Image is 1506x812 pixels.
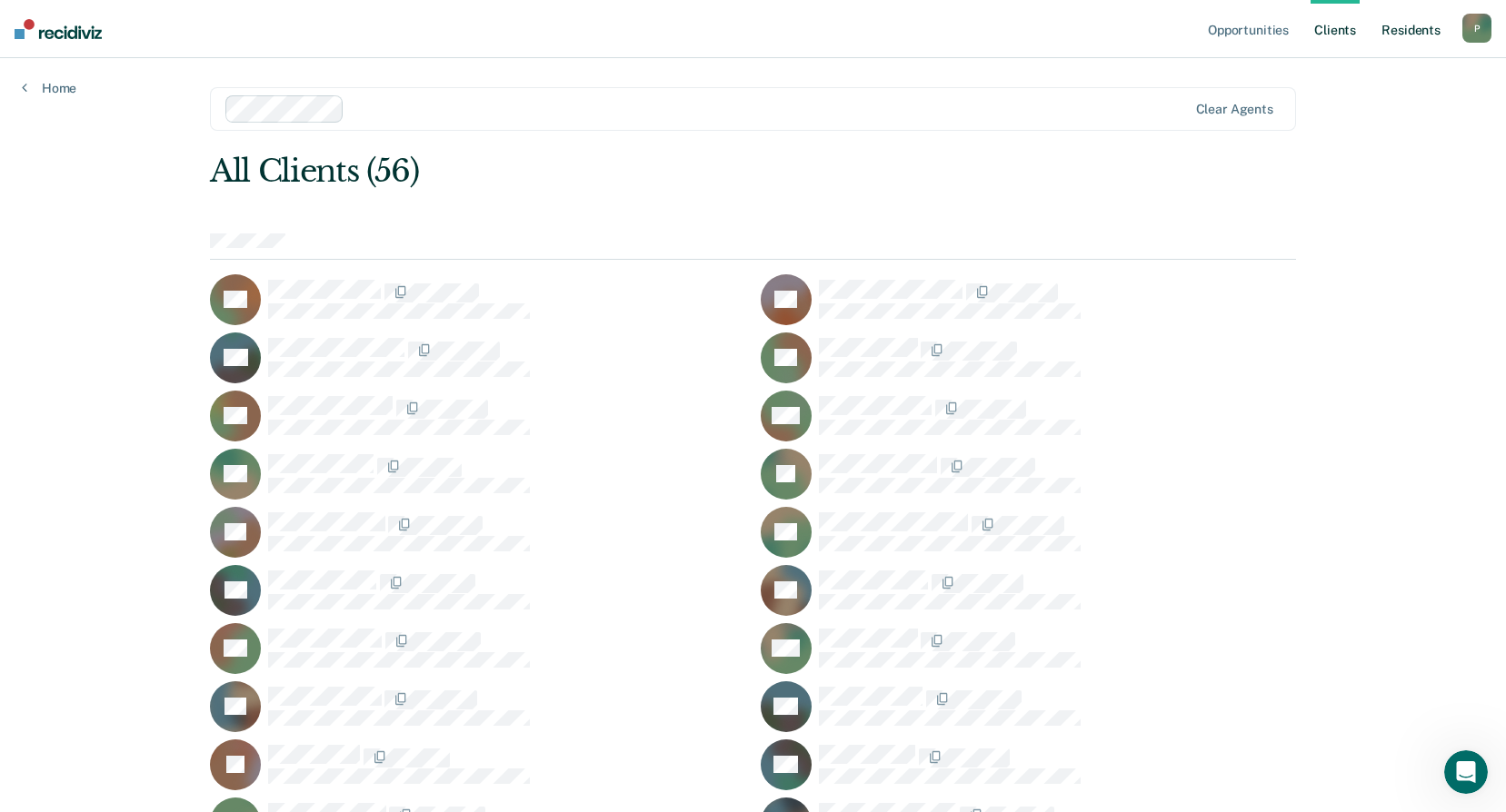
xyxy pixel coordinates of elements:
[15,19,102,39] img: Recidiviz
[1444,750,1488,794] iframe: Intercom live chat
[1196,102,1273,117] div: Clear agents
[210,153,1079,190] div: All Clients (56)
[22,80,76,96] a: Home
[1462,14,1491,43] button: P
